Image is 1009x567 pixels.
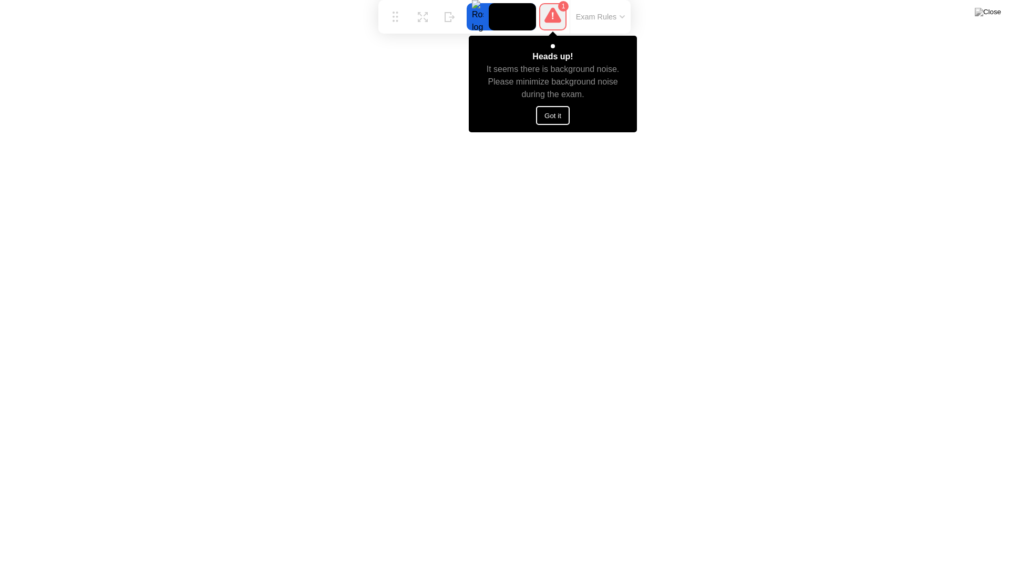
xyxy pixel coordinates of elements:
[536,106,570,125] button: Got it
[558,1,569,12] div: 1
[532,50,573,63] div: Heads up!
[478,63,628,101] div: It seems there is background noise. Please minimize background noise during the exam.
[573,12,629,22] button: Exam Rules
[975,8,1001,16] img: Close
